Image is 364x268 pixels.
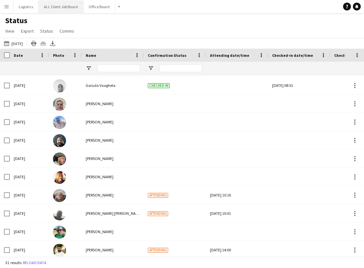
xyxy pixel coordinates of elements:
[53,53,64,58] span: Photo
[13,0,39,13] button: Logistics
[148,65,154,71] button: Open Filter Menu
[148,193,168,198] span: Attending
[38,27,56,35] a: Status
[57,27,77,35] a: Comms
[5,28,14,34] span: View
[148,248,168,253] span: Attending
[86,156,113,161] span: [PERSON_NAME]
[30,39,38,47] app-action-btn: Print
[10,131,49,149] div: [DATE]
[86,229,113,234] span: [PERSON_NAME]
[18,27,36,35] a: Export
[210,186,264,204] div: [DATE] 10:16
[148,211,168,216] span: Attending
[3,27,17,35] a: View
[10,204,49,222] div: [DATE]
[22,259,48,266] button: Reload data
[272,76,326,94] div: [DATE] 08:51
[148,83,170,88] span: Checked-in
[3,39,24,47] button: [DATE]
[10,95,49,113] div: [DATE]
[210,204,264,222] div: [DATE] 10:01
[39,0,83,13] button: ALL Client Job Board
[86,193,113,197] span: [PERSON_NAME]
[160,64,202,72] input: Confirmation Status Filter Input
[86,138,113,143] span: [PERSON_NAME]
[39,39,47,47] app-action-btn: Crew files as ZIP
[86,83,115,88] span: Garuda Vaaghela
[53,226,66,239] img: Manesh Maisuria
[14,53,23,58] span: Date
[210,53,249,58] span: Attending date/time
[10,150,49,167] div: [DATE]
[53,189,66,202] img: Carol Shepherd
[53,116,66,129] img: Ashley Roberts
[53,207,66,220] img: Connor Ledwith
[148,53,186,58] span: Confirmation Status
[86,53,96,58] span: Name
[83,0,115,13] button: Office Board
[49,39,57,47] app-action-btn: Export XLSX
[10,113,49,131] div: [DATE]
[10,76,49,94] div: [DATE]
[53,244,66,257] img: Harry Singh
[86,119,113,124] span: [PERSON_NAME]
[53,152,66,166] img: George McGee
[53,79,66,92] img: Garuda Vaaghela
[272,53,313,58] span: Checked-in date/time
[10,223,49,241] div: [DATE]
[86,101,113,106] span: [PERSON_NAME]
[53,134,66,147] img: Kris Byrne
[60,28,74,34] span: Comms
[53,171,66,184] img: Austin Currithers
[86,211,142,216] span: [PERSON_NAME] [PERSON_NAME]
[86,247,113,252] span: [PERSON_NAME]
[97,64,140,72] input: Name Filter Input
[40,28,53,34] span: Status
[53,98,66,111] img: Ciaran Carey
[86,65,92,71] button: Open Filter Menu
[10,168,49,186] div: [DATE]
[86,174,113,179] span: [PERSON_NAME]
[10,186,49,204] div: [DATE]
[10,241,49,259] div: [DATE]
[21,28,34,34] span: Export
[210,241,264,259] div: [DATE] 14:00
